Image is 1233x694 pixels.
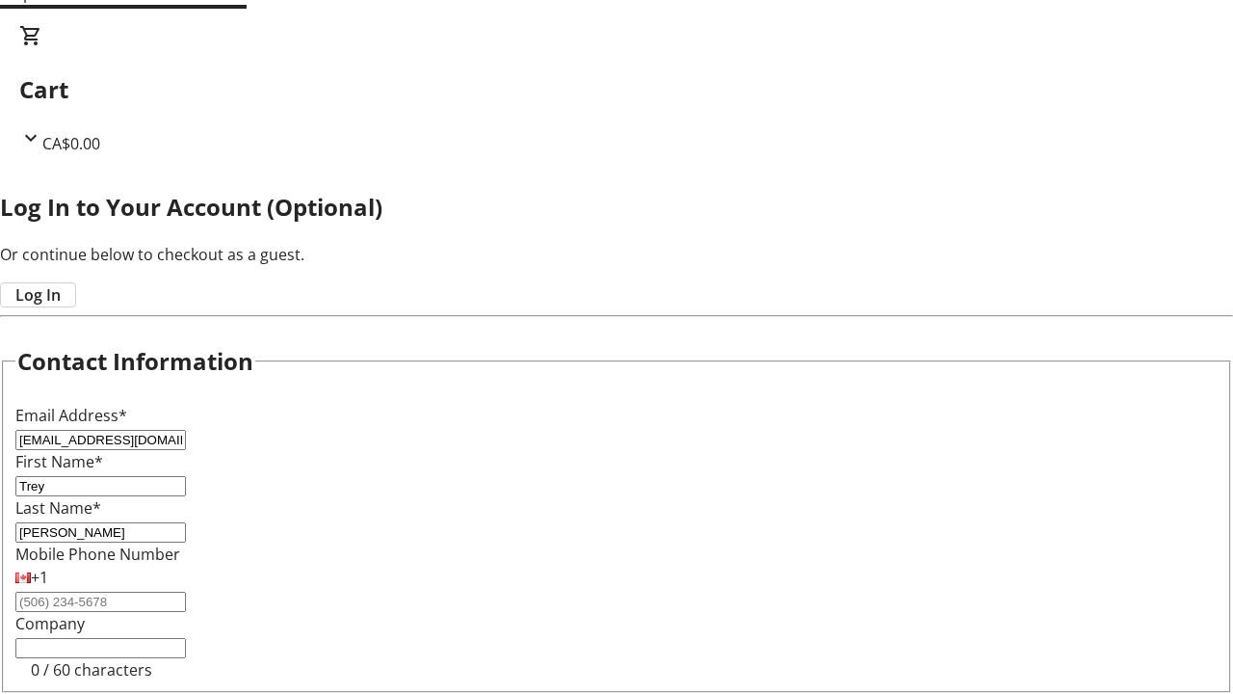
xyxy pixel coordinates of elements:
[19,24,1214,155] div: CartCA$0.00
[15,283,61,307] span: Log In
[15,613,85,634] label: Company
[19,72,1214,107] h2: Cart
[15,544,180,565] label: Mobile Phone Number
[31,659,152,681] tr-character-limit: 0 / 60 characters
[15,592,186,612] input: (506) 234-5678
[15,451,103,472] label: First Name*
[17,344,253,379] h2: Contact Information
[42,133,100,154] span: CA$0.00
[15,497,101,519] label: Last Name*
[15,405,127,426] label: Email Address*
